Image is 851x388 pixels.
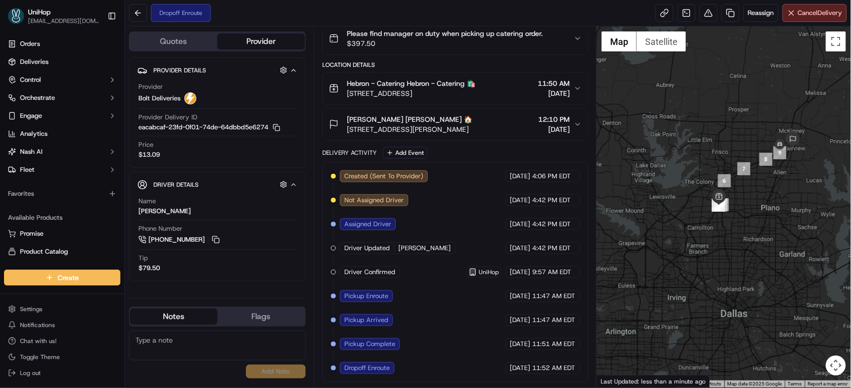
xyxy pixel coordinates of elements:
span: Control [20,75,41,84]
div: 6 [718,174,731,187]
span: Fleet [20,165,34,174]
button: Settings [4,302,120,316]
span: Map data ©2025 Google [728,381,782,387]
span: Cancel Delivery [798,8,843,17]
button: Show satellite imagery [637,31,686,51]
button: Quotes [130,33,217,49]
span: Name [138,197,156,206]
div: $79.50 [138,264,160,273]
span: Provider Details [153,66,206,74]
button: Engage [4,108,120,124]
button: [PERSON_NAME] [PERSON_NAME] 🏠[STREET_ADDRESS][PERSON_NAME]12:10 PM[DATE] [323,108,588,140]
div: Available Products [4,210,120,226]
span: Provider [138,82,163,91]
div: 8 [760,153,773,166]
button: Toggle fullscreen view [826,31,846,51]
span: Log out [20,369,40,377]
span: Deliveries [20,57,48,66]
span: Provider Delivery ID [138,113,197,122]
img: Google [599,375,632,388]
button: Notes [130,309,217,325]
span: [PERSON_NAME] [398,244,451,253]
button: Notifications [4,318,120,332]
span: $13.09 [138,150,160,159]
div: 5 [716,198,729,211]
span: Notifications [20,321,55,329]
div: [PERSON_NAME] [138,207,191,216]
span: Hebron - Catering Hebron - Catering 🛍️ [347,78,475,88]
span: 11:50 AM [538,78,570,88]
span: Orchestrate [20,93,55,102]
span: Create [57,273,79,283]
span: [DATE] [510,268,530,277]
div: 📗 [10,146,18,154]
a: Open this area in Google Maps (opens a new window) [599,375,632,388]
span: [DATE] [510,196,530,205]
img: Nash [10,10,30,30]
span: Created (Sent To Provider) [344,172,423,181]
span: Please find manager on duty when picking up catering order. [347,28,543,38]
span: [DATE] [510,316,530,325]
span: [PHONE_NUMBER] [148,235,205,244]
button: CancelDelivery [783,4,847,22]
span: 4:42 PM EDT [532,196,571,205]
div: 7 [738,162,751,175]
button: Flags [217,309,305,325]
span: 11:52 AM EDT [532,364,575,373]
span: [DATE] [510,340,530,349]
button: Create [4,270,120,286]
span: Reassign [748,8,774,17]
button: Please find manager on duty when picking up catering order.$397.50 [323,22,588,54]
span: 12:10 PM [538,114,570,124]
span: Driver Details [153,181,198,189]
p: Welcome 👋 [10,40,182,56]
span: $397.50 [347,38,543,48]
a: 💻API Documentation [80,141,164,159]
button: Chat with us! [4,334,120,348]
button: Provider [217,33,305,49]
a: [PHONE_NUMBER] [138,234,221,245]
span: [STREET_ADDRESS][PERSON_NAME] [347,124,472,134]
button: Show street map [602,31,637,51]
div: Delivery Activity [322,149,377,157]
span: 11:47 AM EDT [532,292,575,301]
span: 11:47 AM EDT [532,316,575,325]
button: [EMAIL_ADDRESS][DOMAIN_NAME] [28,17,99,25]
span: Driver Confirmed [344,268,395,277]
a: Powered byPylon [70,169,121,177]
span: 4:42 PM EDT [532,220,571,229]
span: UniHop [479,268,499,276]
button: Provider Details [137,62,297,78]
span: Dropoff Enroute [344,364,390,373]
span: Nash AI [20,147,42,156]
img: 1736555255976-a54dd68f-1ca7-489b-9aae-adbdc363a1c4 [10,95,28,113]
div: Start new chat [34,95,164,105]
div: Last Updated: less than a minute ago [597,375,710,388]
span: Not Assigned Driver [344,196,404,205]
a: Deliveries [4,54,120,70]
span: Pickup Enroute [344,292,388,301]
button: eacabcaf-23fd-0f01-74de-64dbbd5e6274 [138,123,280,132]
span: Toggle Theme [20,353,60,361]
button: UniHop [28,7,50,17]
button: Reassign [744,4,779,22]
button: Map camera controls [826,356,846,376]
span: Promise [20,229,43,238]
span: [DATE] [538,88,570,98]
button: Orchestrate [4,90,120,106]
button: Nash AI [4,144,120,160]
span: Tip [138,254,148,263]
span: 11:51 AM EDT [532,340,575,349]
span: [DATE] [510,292,530,301]
button: Fleet [4,162,120,178]
button: Driver Details [137,176,297,193]
span: Driver Updated [344,244,390,253]
span: Analytics [20,129,47,138]
span: 9:57 AM EDT [532,268,571,277]
input: Got a question? Start typing here... [26,64,180,75]
button: Start new chat [170,98,182,110]
button: Hebron - Catering Hebron - Catering 🛍️[STREET_ADDRESS]11:50 AM[DATE] [323,72,588,104]
span: Knowledge Base [20,145,76,155]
